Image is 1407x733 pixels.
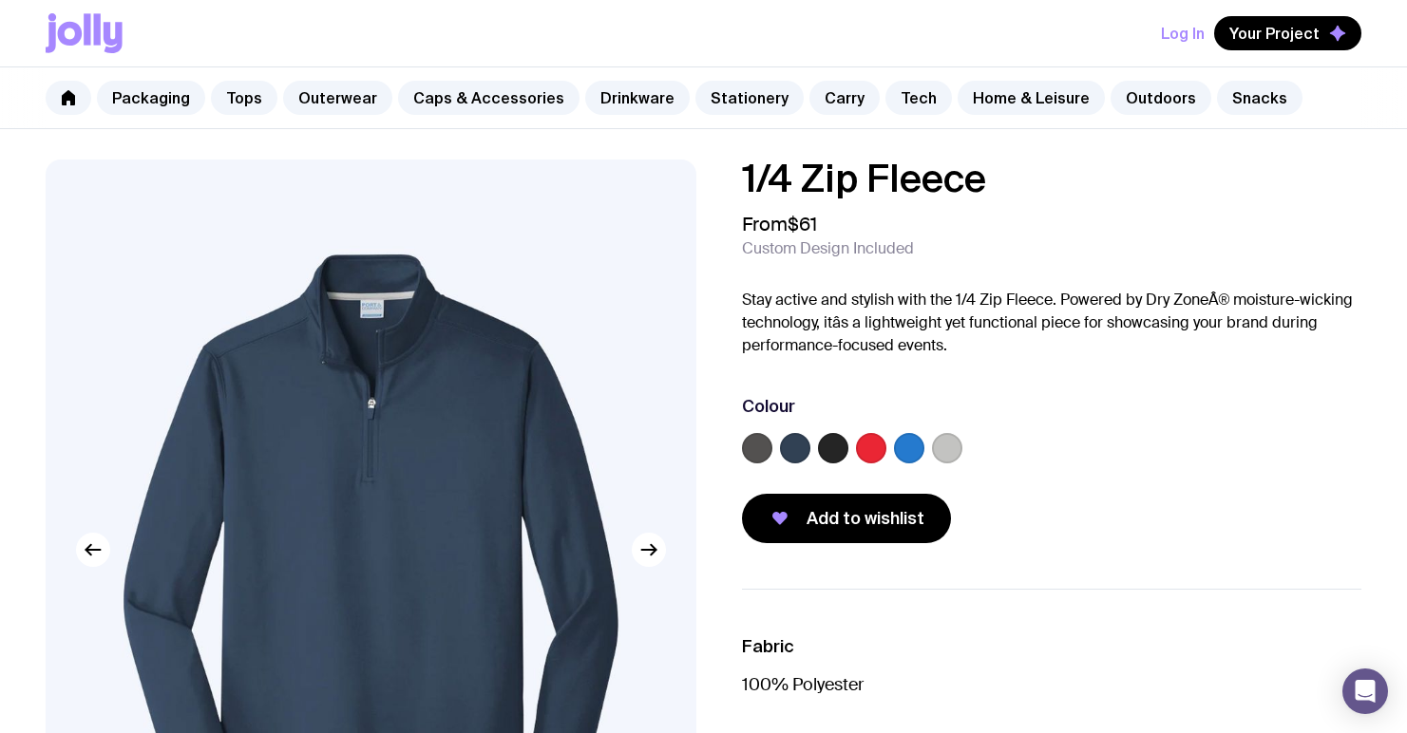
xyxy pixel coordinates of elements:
p: Stay active and stylish with the 1/4 Zip Fleece. Powered by Dry ZoneÂ® moisture-wicking technolog... [742,289,1362,357]
a: Home & Leisure [958,81,1105,115]
a: Tech [885,81,952,115]
a: Caps & Accessories [398,81,580,115]
button: Add to wishlist [742,494,951,543]
a: Packaging [97,81,205,115]
button: Log In [1161,16,1205,50]
a: Outerwear [283,81,392,115]
a: Snacks [1217,81,1302,115]
span: Custom Design Included [742,239,914,258]
span: Your Project [1229,24,1320,43]
a: Tops [211,81,277,115]
a: Drinkware [585,81,690,115]
h1: 1/4 Zip Fleece [742,160,1362,197]
a: Stationery [695,81,804,115]
div: Open Intercom Messenger [1342,668,1388,714]
p: 100% Polyester [742,673,1362,696]
button: Your Project [1214,16,1361,50]
span: From [742,213,817,235]
h3: Colour [742,395,795,418]
a: Outdoors [1111,81,1211,115]
span: Add to wishlist [807,507,924,530]
h3: Fabric [742,635,1362,658]
span: $61 [788,212,817,236]
a: Carry [809,81,880,115]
